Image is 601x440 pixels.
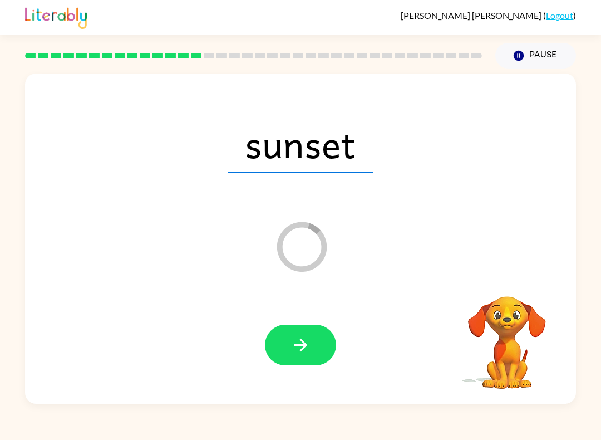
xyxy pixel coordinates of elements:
[401,10,576,21] div: ( )
[546,10,573,21] a: Logout
[451,279,563,390] video: Your browser must support playing .mp4 files to use Literably. Please try using another browser.
[228,115,373,173] span: sunset
[25,4,87,29] img: Literably
[495,43,576,69] button: Pause
[401,10,543,21] span: [PERSON_NAME] [PERSON_NAME]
